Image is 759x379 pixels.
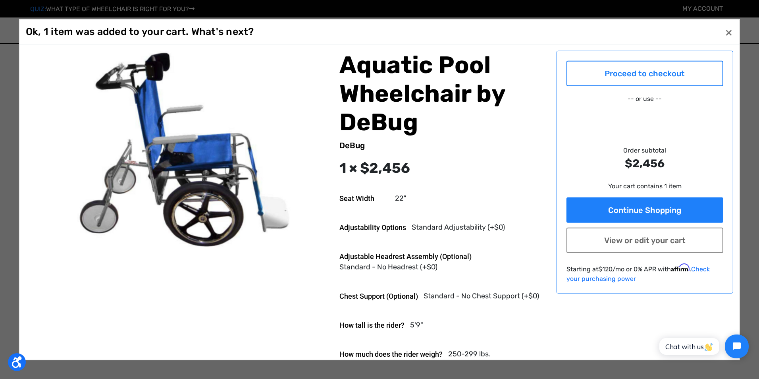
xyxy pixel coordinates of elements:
[395,193,406,203] dd: 22"
[566,264,724,284] p: Starting at /mo or 0% APR with .
[412,222,505,232] dd: Standard Adjustability (+$0)
[339,261,437,272] dd: Standard - No Headrest (+$0)
[566,228,724,253] a: View or edit your cart
[339,319,405,330] dt: How tall is the rider?
[339,193,389,203] dt: Seat Width
[566,94,724,104] p: -- or use --
[339,290,418,301] dt: Chest Support (Optional)
[339,222,406,232] dt: Adjustability Options
[566,197,724,223] a: Continue Shopping
[566,182,724,191] p: Your cart contains 1 item
[26,26,254,38] h1: Ok, 1 item was added to your cart. What's next?
[651,328,755,365] iframe: Tidio Chat
[410,319,423,330] dd: 5'9"
[339,51,547,137] h2: Aquatic Pool Wheelchair by DeBug
[448,348,491,359] dd: 250-299 lbs.
[566,155,724,172] strong: $2,456
[671,264,690,272] span: Affirm
[35,51,330,248] img: Aquatic Pool Wheelchair by DeBug
[566,146,724,172] div: Order subtotal
[339,348,443,359] dt: How much does the rider weigh?
[566,61,724,86] a: Proceed to checkout
[339,158,547,179] div: 1 × $2,456
[339,139,547,151] div: DeBug
[339,251,472,261] dt: Adjustable Headrest Assembly (Optional)
[566,107,724,123] iframe: PayPal-paypal
[566,265,710,282] a: Check your purchasing power - Learn more about Affirm Financing (opens in modal)
[424,290,539,301] dd: Standard - No Chest Support (+$0)
[725,25,732,40] span: ×
[598,265,613,273] span: $120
